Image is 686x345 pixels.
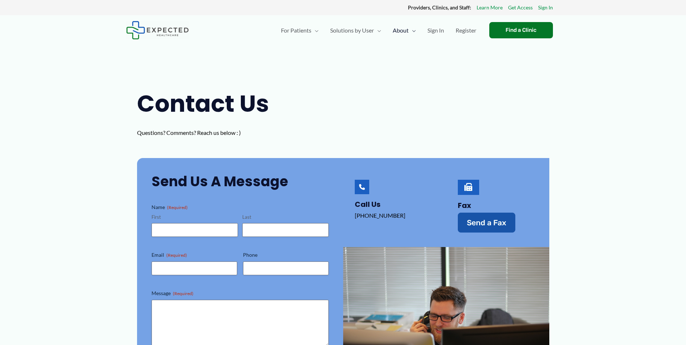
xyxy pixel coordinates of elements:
label: Phone [243,251,329,259]
span: Menu Toggle [311,18,319,43]
label: Message [152,290,329,297]
h1: Contact Us [137,88,285,120]
a: Get Access [508,3,533,12]
span: Sign In [427,18,444,43]
a: Find a Clinic [489,22,553,38]
img: Expected Healthcare Logo - side, dark font, small [126,21,189,39]
p: [PHONE_NUMBER]‬‬ [355,210,432,221]
span: Send a Fax [467,219,506,226]
p: Questions? Comments? Reach us below : ) [137,127,285,138]
h4: Fax [458,201,535,210]
a: Send a Fax [458,213,515,233]
span: Solutions by User [330,18,374,43]
a: Sign In [422,18,450,43]
span: For Patients [281,18,311,43]
a: Sign In [538,3,553,12]
span: (Required) [167,205,188,210]
a: Register [450,18,482,43]
span: Menu Toggle [409,18,416,43]
a: Solutions by UserMenu Toggle [324,18,387,43]
h2: Send Us a Message [152,172,329,190]
span: Register [456,18,476,43]
a: Call Us [355,180,369,194]
legend: Name [152,204,188,211]
nav: Primary Site Navigation [275,18,482,43]
label: Last [242,214,329,221]
strong: Providers, Clinics, and Staff: [408,4,471,10]
span: Menu Toggle [374,18,381,43]
a: Call Us [355,199,380,209]
span: (Required) [173,291,193,296]
a: Learn More [477,3,503,12]
label: First [152,214,238,221]
a: For PatientsMenu Toggle [275,18,324,43]
span: About [393,18,409,43]
a: AboutMenu Toggle [387,18,422,43]
span: (Required) [166,252,187,258]
label: Email [152,251,237,259]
